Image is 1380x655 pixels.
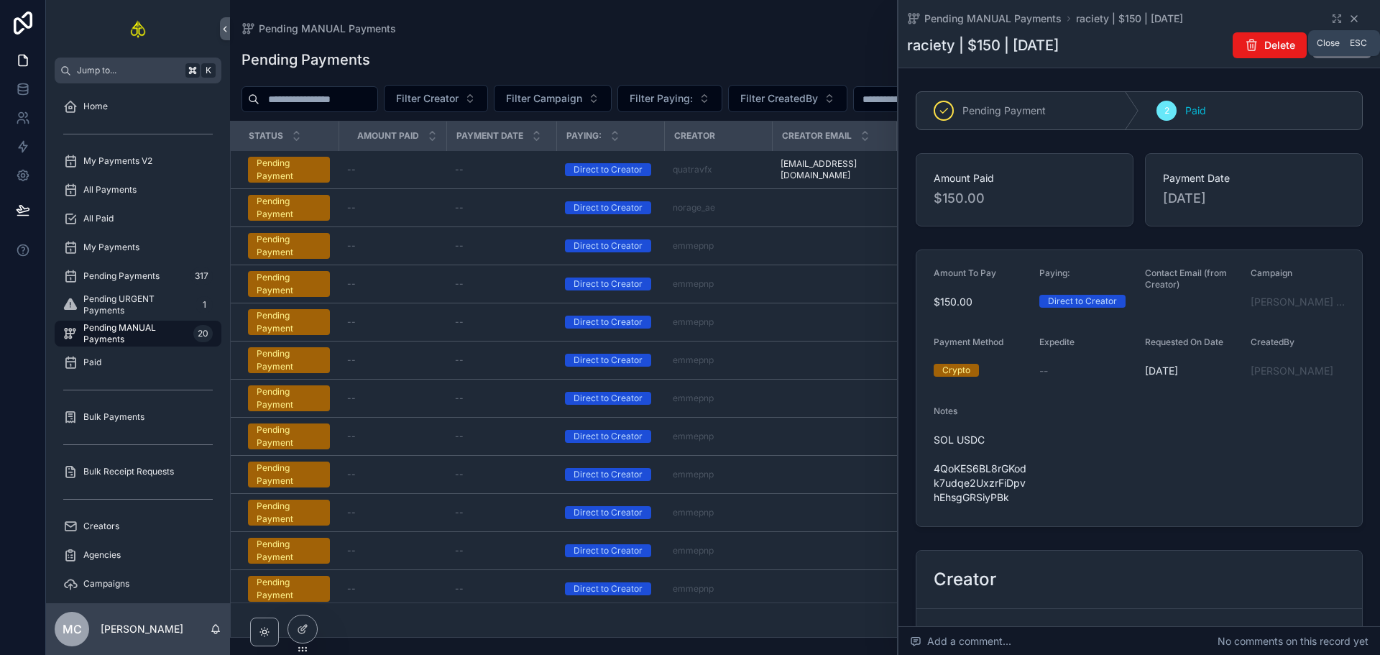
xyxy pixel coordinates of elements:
[241,50,370,70] h1: Pending Payments
[1218,634,1368,649] span: No comments on this record yet
[934,433,1028,505] span: SOL USDC 4QoKES6BL8rGKodk7udqe2UxzrFiDpvhEhsgGRSiyPBk
[396,91,459,106] span: Filter Creator
[248,538,330,564] a: Pending Payment
[574,201,643,214] div: Direct to Creator
[565,430,655,443] a: Direct to Creator
[574,163,643,176] div: Direct to Creator
[673,316,714,328] span: emmepnp
[455,278,548,290] a: --
[347,164,438,175] a: --
[46,83,230,603] div: scrollable content
[673,469,714,480] a: emmepnp
[257,195,321,221] div: Pending Payment
[565,392,655,405] a: Direct to Creator
[101,622,183,636] p: [PERSON_NAME]
[257,347,321,373] div: Pending Payment
[347,278,438,290] a: --
[347,202,438,214] a: --
[347,545,356,556] span: --
[782,130,852,142] span: Creator Email
[1163,171,1345,185] span: Payment Date
[574,544,643,557] div: Direct to Creator
[248,423,330,449] a: Pending Payment
[674,130,715,142] span: Creator
[83,184,137,196] span: All Payments
[455,507,548,518] a: --
[673,507,763,518] a: emmepnp
[55,263,221,289] a: Pending Payments317
[673,202,715,214] a: norage_ae
[1039,364,1048,378] span: --
[574,239,643,252] div: Direct to Creator
[347,316,356,328] span: --
[630,91,693,106] span: Filter Paying:
[55,404,221,430] a: Bulk Payments
[1251,267,1292,278] span: Campaign
[347,393,438,404] a: --
[248,233,330,259] a: Pending Payment
[455,240,548,252] a: --
[347,583,438,595] a: --
[455,393,464,404] span: --
[259,22,396,36] span: Pending MANUAL Payments
[574,316,643,329] div: Direct to Creator
[83,293,190,316] span: Pending URGENT Payments
[1251,336,1294,347] span: CreatedBy
[257,271,321,297] div: Pending Payment
[347,354,438,366] a: --
[673,545,763,556] a: emmepnp
[494,85,612,112] button: Select Button
[673,583,763,595] a: emmepnp
[673,202,763,214] a: norage_ae
[83,549,121,561] span: Agencies
[248,500,330,526] a: Pending Payment
[455,469,464,480] span: --
[1251,295,1345,309] span: [PERSON_NAME] Tree - Alien Boy
[565,278,655,290] a: Direct to Creator
[574,506,643,519] div: Direct to Creator
[673,278,763,290] a: emmepnp
[455,545,548,556] a: --
[934,568,996,591] h2: Creator
[83,466,174,477] span: Bulk Receipt Requests
[1145,364,1239,378] span: [DATE]
[455,354,548,366] a: --
[1164,105,1169,116] span: 2
[455,507,464,518] span: --
[55,459,221,485] a: Bulk Receipt Requests
[673,431,714,442] a: emmepnp
[55,148,221,174] a: My Payments V2
[257,385,321,411] div: Pending Payment
[1251,364,1333,378] span: [PERSON_NAME]
[565,506,655,519] a: Direct to Creator
[83,242,139,253] span: My Payments
[781,158,888,181] a: [EMAIL_ADDRESS][DOMAIN_NAME]
[574,354,643,367] div: Direct to Creator
[1347,37,1370,49] span: Esc
[55,349,221,375] a: Paid
[190,267,213,285] div: 317
[1185,104,1206,118] span: Paid
[673,507,714,518] a: emmepnp
[574,582,643,595] div: Direct to Creator
[673,164,763,175] a: quatravfx
[673,278,714,290] a: emmepnp
[257,500,321,526] div: Pending Payment
[455,316,464,328] span: --
[248,462,330,487] a: Pending Payment
[55,321,221,347] a: Pending MANUAL Payments20
[934,295,1028,309] span: $150.00
[673,354,763,366] a: emmepnp
[673,240,714,252] a: emmepnp
[347,507,438,518] a: --
[347,354,356,366] span: --
[257,233,321,259] div: Pending Payment
[347,507,356,518] span: --
[566,130,602,142] span: Paying:
[455,316,548,328] a: --
[673,164,712,175] a: quatravfx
